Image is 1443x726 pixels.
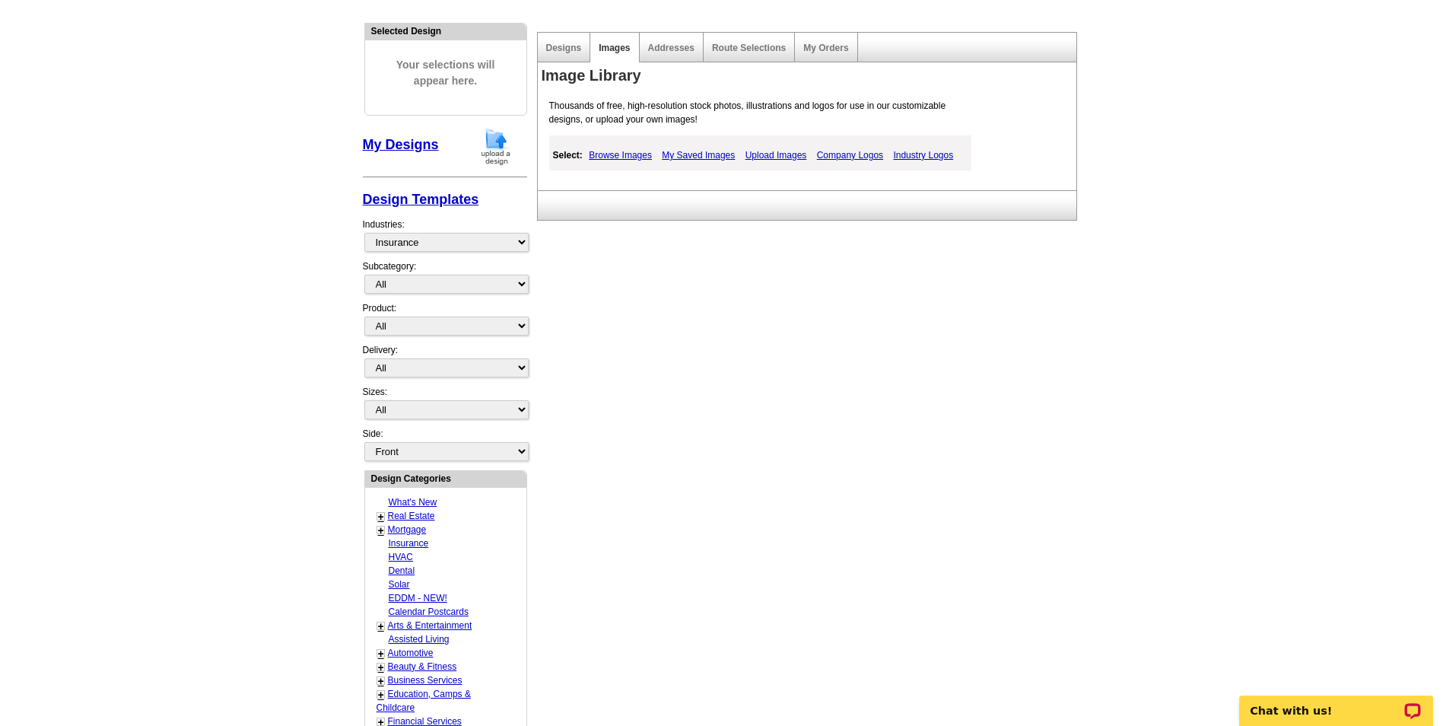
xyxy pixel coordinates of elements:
[377,42,515,104] span: Your selections will appear here.
[658,146,739,164] a: My Saved Images
[389,538,429,549] a: Insurance
[378,620,384,632] a: +
[378,675,384,687] a: +
[476,127,516,166] img: upload-design
[648,43,694,53] a: Addresses
[585,146,656,164] a: Browse Images
[742,146,811,164] a: Upload Images
[389,497,437,508] a: What's New
[363,385,527,427] div: Sizes:
[377,689,471,713] a: Education, Camps & Childcare
[546,43,582,53] a: Designs
[378,661,384,673] a: +
[553,150,583,161] strong: Select:
[378,689,384,701] a: +
[363,192,479,207] a: Design Templates
[363,137,439,152] a: My Designs
[599,43,630,53] a: Images
[388,620,472,631] a: Arts & Entertainment
[388,675,462,686] a: Business Services
[813,146,887,164] a: Company Logos
[889,146,957,164] a: Industry Logos
[389,579,410,590] a: Solar
[803,43,848,53] a: My Orders
[542,68,1080,84] h1: Image Library
[363,260,527,301] div: Subcategory:
[542,99,977,126] p: Thousands of free, high-resolution stock photos, illustrations and logos for use in our customiza...
[378,648,384,660] a: +
[389,552,413,562] a: HVAC
[388,648,434,658] a: Automotive
[378,524,384,537] a: +
[388,524,427,535] a: Mortgage
[363,427,527,463] div: Side:
[389,593,447,603] a: EDDM - NEW!
[712,43,786,53] a: Route Selections
[389,634,450,645] a: Assisted Living
[1229,678,1443,726] iframe: LiveChat chat widget
[363,210,527,260] div: Industries:
[363,301,527,343] div: Product:
[389,607,469,617] a: Calendar Postcards
[389,565,415,576] a: Dental
[378,511,384,523] a: +
[365,24,526,38] div: Selected Design
[363,343,527,385] div: Delivery:
[365,471,526,486] div: Design Categories
[388,511,435,521] a: Real Estate
[388,661,457,672] a: Beauty & Fitness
